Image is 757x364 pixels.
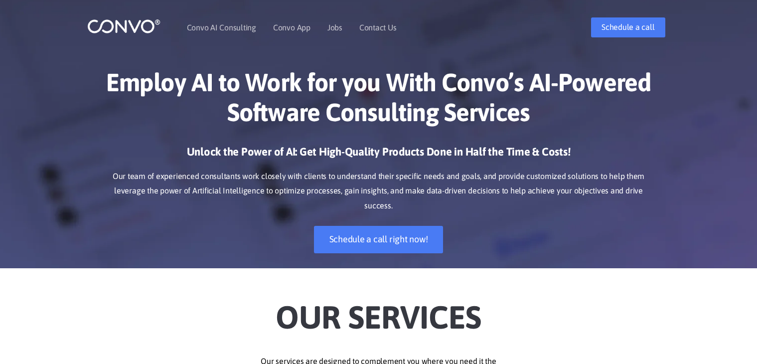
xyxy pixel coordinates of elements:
[591,17,665,37] a: Schedule a call
[102,169,655,214] p: Our team of experienced consultants work closely with clients to understand their specific needs ...
[314,226,444,253] a: Schedule a call right now!
[273,23,310,31] a: Convo App
[327,23,342,31] a: Jobs
[87,18,160,34] img: logo_1.png
[102,145,655,167] h3: Unlock the Power of AI: Get High-Quality Products Done in Half the Time & Costs!
[102,67,655,135] h1: Employ AI to Work for you With Convo’s AI-Powered Software Consulting Services
[187,23,256,31] a: Convo AI Consulting
[102,283,655,339] h2: Our Services
[359,23,397,31] a: Contact Us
